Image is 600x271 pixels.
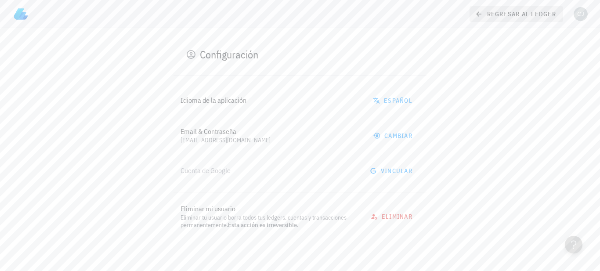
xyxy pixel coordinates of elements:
[181,205,358,213] div: Eliminar mi usuario
[470,6,563,22] a: regresar al ledger
[372,213,412,220] span: eliminar
[181,137,361,144] div: [EMAIL_ADDRESS][DOMAIN_NAME]
[368,93,419,108] button: Español
[368,128,419,144] button: cambiar
[181,127,361,136] div: Email & Contraseña
[375,97,412,105] span: Español
[228,221,297,229] span: Esta acción es irreversible
[181,96,361,105] div: Idioma de la aplicación
[14,7,28,21] img: LedgiFi
[477,10,556,18] span: regresar al ledger
[365,209,419,224] button: eliminar
[181,214,358,229] div: Eliminar tu usuario borra todos tus ledgers, cuentas y transacciones permanentemente. .
[574,7,588,21] div: avatar
[375,132,412,140] span: cambiar
[200,47,258,61] div: Configuración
